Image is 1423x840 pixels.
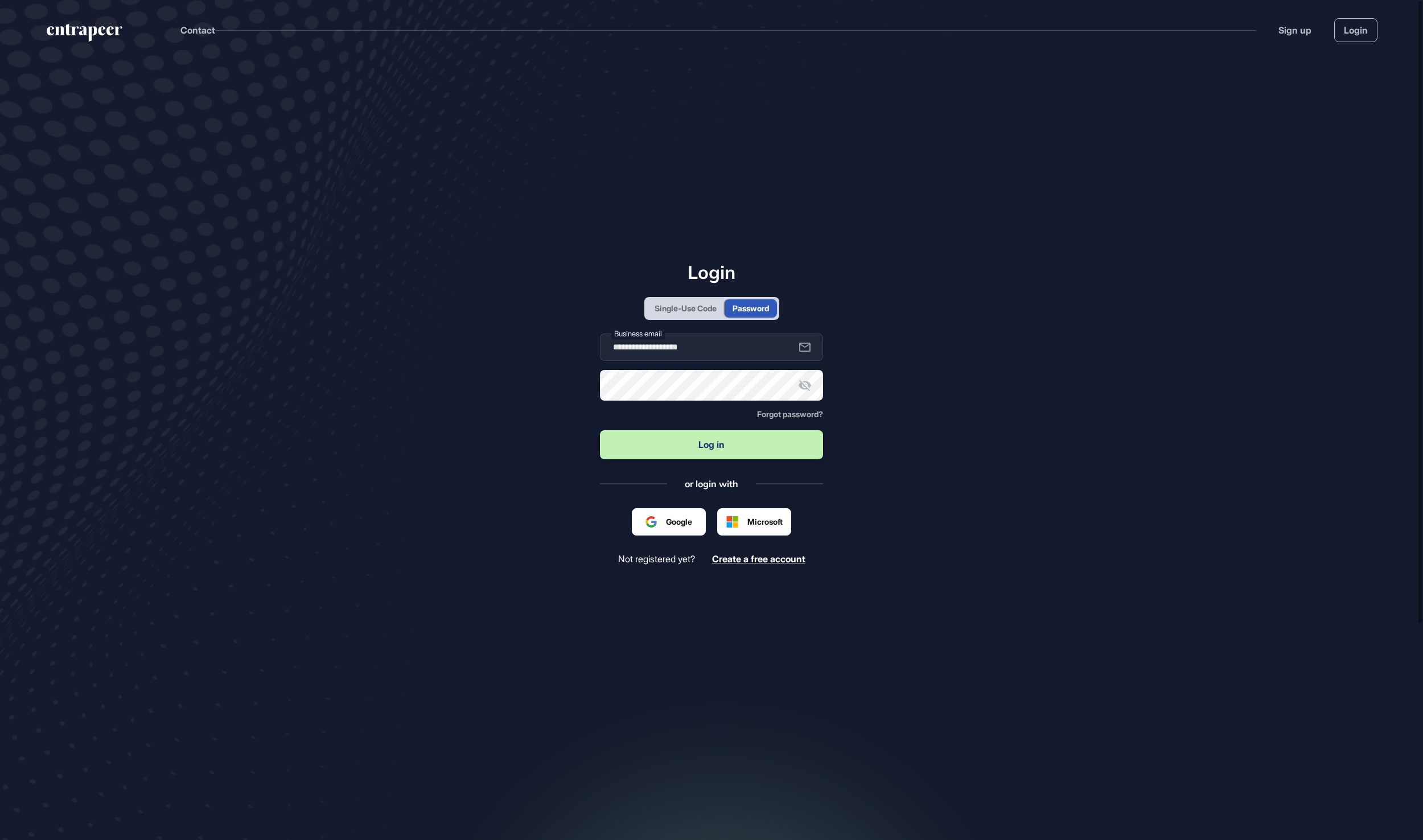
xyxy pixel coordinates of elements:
[600,430,823,459] button: Log in
[685,477,738,490] div: or login with
[1278,23,1311,37] a: Sign up
[618,554,695,565] span: Not registered yet?
[1334,18,1377,42] a: Login
[757,410,823,419] a: Forgot password?
[655,302,717,314] div: Single-Use Code
[747,516,783,528] span: Microsoft
[611,327,665,339] label: Business email
[600,261,823,283] h1: Login
[757,409,823,419] span: Forgot password?
[46,24,124,46] a: entrapeer-logo
[733,302,769,314] div: Password
[180,23,215,38] button: Contact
